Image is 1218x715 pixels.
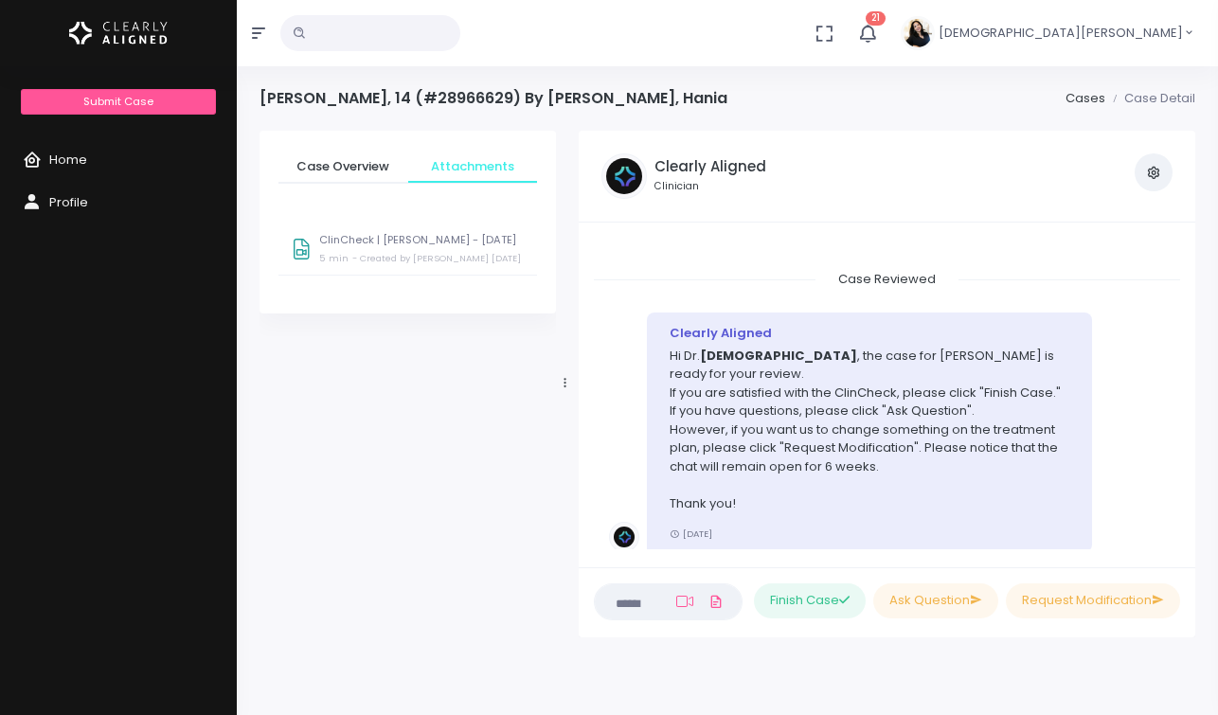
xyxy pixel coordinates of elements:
button: Request Modification [1006,583,1180,618]
button: Finish Case [754,583,866,618]
span: Home [49,151,87,169]
div: Clearly Aligned [670,324,1068,343]
button: Ask Question [873,583,998,618]
span: Case Overview [294,157,393,176]
small: - Created by [PERSON_NAME] [DATE] [352,252,521,264]
a: Add Loom Video [672,594,697,609]
b: [DEMOGRAPHIC_DATA] [700,347,857,365]
span: 21 [866,11,886,26]
span: Attachments [423,157,523,176]
a: Add Files [705,584,727,618]
p: ClinCheck | [PERSON_NAME] - [DATE] [319,234,526,246]
span: Profile [49,193,88,211]
img: Header Avatar [901,16,935,50]
div: scrollable content [594,238,1180,549]
h4: [PERSON_NAME], 14 (#28966629) By [PERSON_NAME], Hania [260,89,727,107]
a: Submit Case [21,89,215,115]
span: Case Reviewed [815,264,958,294]
small: [DATE] [670,527,712,540]
span: [DEMOGRAPHIC_DATA][PERSON_NAME] [939,24,1183,43]
img: Logo Horizontal [69,13,168,53]
span: Submit Case [83,94,153,109]
li: Case Detail [1105,89,1195,108]
p: Hi Dr. , the case for [PERSON_NAME] is ready for your review. If you are satisfied with the ClinC... [670,347,1068,513]
div: scrollable content [260,131,556,337]
small: 5 min [319,252,349,264]
small: Clinician [654,179,766,194]
h5: Clearly Aligned [654,158,766,175]
a: Cases [1066,89,1105,107]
